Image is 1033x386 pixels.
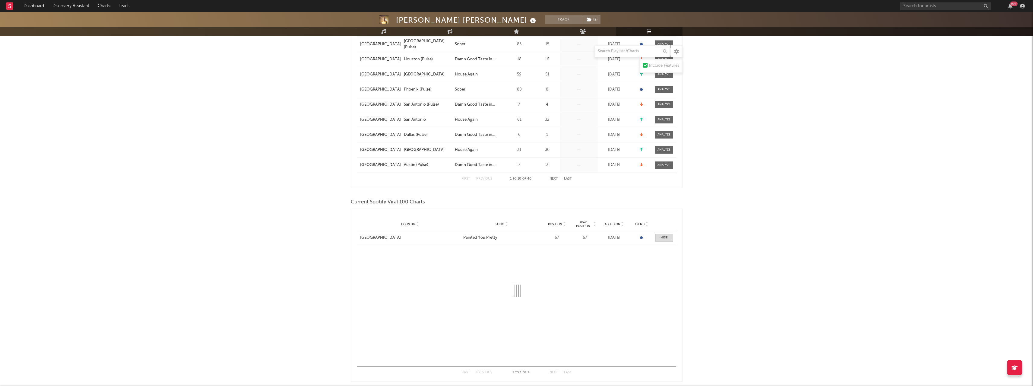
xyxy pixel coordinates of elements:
a: House Again [455,72,503,78]
div: 59 [506,72,533,78]
div: [DATE] [599,117,629,123]
div: 3 [536,162,559,168]
button: First [461,371,470,374]
div: 16 [536,56,559,62]
div: 67 [543,235,571,241]
div: 8 [536,87,559,93]
button: Last [564,371,572,374]
span: Song [496,222,504,226]
div: San Antonio (Pulse) [404,102,439,108]
div: 4 [536,102,559,108]
div: [DATE] [599,162,629,168]
a: [GEOGRAPHIC_DATA] [360,162,401,168]
div: [DATE] [599,132,629,138]
a: House Again [455,147,503,153]
a: Damn Good Taste in Whiskey [455,56,503,62]
div: Sober [455,87,465,93]
input: Search Playlists/Charts [594,45,670,57]
div: 7 [506,162,533,168]
a: Austin (Pulse) [404,162,452,168]
div: 51 [536,72,559,78]
span: Trend [635,222,645,226]
a: [GEOGRAPHIC_DATA] [360,41,401,47]
a: [GEOGRAPHIC_DATA] [360,132,401,138]
a: [GEOGRAPHIC_DATA] (Pulse) [404,38,452,50]
a: [GEOGRAPHIC_DATA] [360,72,401,78]
div: House Again [455,117,478,123]
span: to [515,371,519,374]
div: [DATE] [599,41,629,47]
div: San Antonio [404,117,426,123]
a: Damn Good Taste in Whiskey [455,102,503,108]
div: House Again [455,147,478,153]
div: [GEOGRAPHIC_DATA] [360,235,401,241]
div: [DATE] [599,87,629,93]
div: [GEOGRAPHIC_DATA] [360,87,401,93]
div: [DATE] [599,56,629,62]
div: Austin (Pulse) [404,162,428,168]
div: 15 [536,41,559,47]
a: Phoenix (Pulse) [404,87,452,93]
div: [GEOGRAPHIC_DATA] [360,147,401,153]
button: Previous [476,371,492,374]
span: Current Spotify Viral 100 Charts [351,199,425,206]
a: San Antonio [404,117,452,123]
div: 7 [506,102,533,108]
div: Include Features [649,62,679,69]
div: 31 [506,147,533,153]
div: 1 10 40 [504,175,537,183]
div: [DATE] [599,102,629,108]
a: [GEOGRAPHIC_DATA] [404,72,452,78]
a: [GEOGRAPHIC_DATA] [360,235,460,241]
div: 1 [536,132,559,138]
div: 99 + [1010,2,1018,6]
a: [GEOGRAPHIC_DATA] [360,117,401,123]
button: Next [550,177,558,180]
div: Houston (Pulse) [404,56,433,62]
span: Position [548,222,562,226]
div: 18 [506,56,533,62]
a: Houston (Pulse) [404,56,452,62]
span: Country [401,222,416,226]
div: Painted You Pretty [463,235,497,241]
div: Sober [455,41,465,47]
div: 85 [506,41,533,47]
a: Sober [455,87,503,93]
a: Painted You Pretty [463,235,540,241]
div: 67 [574,235,596,241]
div: [DATE] [599,147,629,153]
span: of [522,177,526,180]
a: Damn Good Taste in Whiskey [455,132,503,138]
span: ( 2 ) [583,15,601,24]
button: First [461,177,470,180]
input: Search for artists [900,2,991,10]
button: Next [550,371,558,374]
button: Previous [476,177,492,180]
div: [PERSON_NAME] [PERSON_NAME] [396,15,537,25]
span: Peak Position [574,221,593,228]
a: [GEOGRAPHIC_DATA] [360,56,401,62]
div: [GEOGRAPHIC_DATA] [360,102,401,108]
div: 1 1 1 [504,369,537,376]
button: Last [564,177,572,180]
button: (2) [583,15,600,24]
div: Phoenix (Pulse) [404,87,432,93]
div: Dallas (Pulse) [404,132,428,138]
button: 99+ [1008,4,1012,8]
a: Sober [455,41,503,47]
div: 6 [506,132,533,138]
a: Damn Good Taste in Whiskey [455,162,503,168]
a: [GEOGRAPHIC_DATA] [404,147,452,153]
div: [DATE] [599,72,629,78]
